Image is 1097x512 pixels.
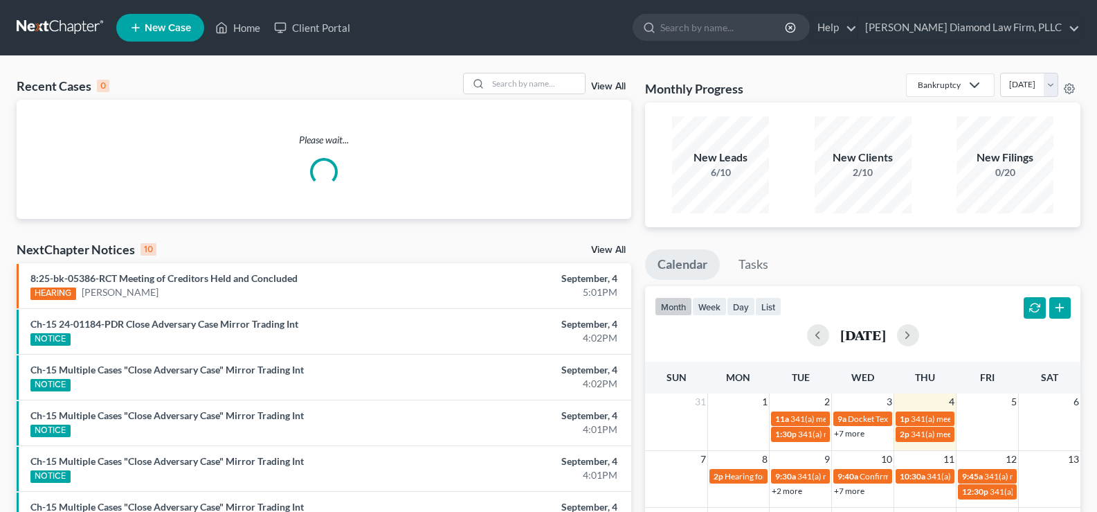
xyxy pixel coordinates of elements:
span: 9:45a [962,471,983,482]
span: Hearing for [PERSON_NAME] [725,471,833,482]
span: 341(a) meeting for [PERSON_NAME] [797,471,931,482]
a: Home [208,15,267,40]
span: Sun [667,371,687,383]
div: 0 [97,80,109,92]
a: [PERSON_NAME] [82,285,158,299]
span: 341(a) meeting for [PERSON_NAME] [927,471,1060,482]
span: 2p [714,471,723,482]
button: list [755,297,781,316]
h2: [DATE] [840,328,886,342]
div: 4:02PM [431,331,617,345]
a: View All [591,245,626,255]
a: View All [591,82,626,91]
a: Client Portal [267,15,357,40]
span: Confirmation Hearing for [PERSON_NAME] [860,471,1018,482]
span: 341(a) meeting for [PERSON_NAME] [790,414,924,424]
div: September, 4 [431,317,617,331]
div: 10 [140,243,156,256]
span: Thu [915,371,935,383]
span: 5 [1010,394,1018,410]
div: September, 4 [431,363,617,377]
span: 2 [823,394,831,410]
div: NOTICE [30,333,71,346]
div: New Filings [957,150,1053,166]
div: NOTICE [30,425,71,437]
span: 341(a) meeting for [PERSON_NAME] [911,429,1044,439]
div: 5:01PM [431,285,617,299]
a: Ch-15 Multiple Cases "Close Adversary Case" Mirror Trading Int [30,455,304,467]
span: 1:30p [775,429,797,439]
button: day [727,297,755,316]
span: 9 [823,451,831,468]
a: 8:25-bk-05386-RCT Meeting of Creditors Held and Concluded [30,272,298,284]
span: 10 [880,451,894,468]
span: 9:40a [837,471,858,482]
span: Docket Text: for St [PERSON_NAME] [PERSON_NAME] et al [848,414,1062,424]
a: Tasks [726,249,781,280]
div: September, 4 [431,409,617,423]
span: 341(a) meeting for [PERSON_NAME] [911,414,1044,424]
a: +2 more [772,486,802,496]
div: 2/10 [815,166,912,179]
span: 10:30a [900,471,925,482]
a: +7 more [834,428,864,439]
div: 4:01PM [431,468,617,482]
span: 6 [1072,394,1080,410]
div: NOTICE [30,379,71,391]
a: Ch-15 Multiple Cases "Close Adversary Case" Mirror Trading Int [30,409,304,421]
div: September, 4 [431,454,617,468]
span: 9:30a [775,471,796,482]
a: +7 more [834,486,864,496]
span: 3 [885,394,894,410]
div: September, 4 [431,272,617,285]
a: [PERSON_NAME] Diamond Law Firm, PLLC [858,15,1080,40]
span: 2p [900,429,909,439]
span: 7 [699,451,707,468]
a: Help [810,15,857,40]
span: 1 [761,394,769,410]
span: 11a [775,414,789,424]
div: NOTICE [30,470,71,483]
button: week [692,297,727,316]
div: 4:02PM [431,377,617,391]
div: 0/20 [957,166,1053,179]
div: Recent Cases [17,78,109,94]
a: Ch-15 24-01184-PDR Close Adversary Case Mirror Trading Int [30,318,298,330]
span: Wed [851,371,874,383]
span: Fri [980,371,995,383]
div: HEARING [30,288,76,300]
div: New Clients [815,150,912,166]
div: 6/10 [672,166,769,179]
a: Calendar [645,249,720,280]
input: Search by name... [660,15,787,40]
div: 4:01PM [431,423,617,436]
span: New Case [145,23,191,33]
span: 4 [948,394,956,410]
p: Please wait... [17,133,631,147]
input: Search by name... [488,73,585,94]
div: Bankruptcy [918,79,961,91]
span: 9a [837,414,846,424]
a: Ch-15 Multiple Cases "Close Adversary Case" Mirror Trading Int [30,364,304,376]
span: 12 [1004,451,1018,468]
h3: Monthly Progress [645,80,743,97]
span: 341(a) meeting for [PERSON_NAME] [798,429,932,439]
span: Sat [1041,371,1058,383]
span: 31 [693,394,707,410]
span: 11 [942,451,956,468]
span: 13 [1067,451,1080,468]
button: month [655,297,692,316]
span: Mon [726,371,750,383]
span: 8 [761,451,769,468]
div: New Leads [672,150,769,166]
span: 12:30p [962,486,988,497]
span: Tue [792,371,810,383]
div: NextChapter Notices [17,241,156,258]
span: 1p [900,414,909,424]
